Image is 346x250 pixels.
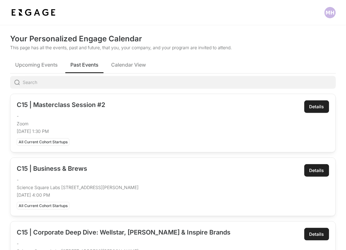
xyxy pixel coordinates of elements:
[10,34,336,44] h2: Your Personalized Engage Calendar
[17,184,298,191] p: Science Square Labs [STREET_ADDRESS][PERSON_NAME]
[17,138,69,146] div: All Current Cohort Startups
[17,202,69,210] div: All Current Cohort Startups
[17,241,298,247] p: -
[17,164,298,173] h2: C15 | Business & Brews
[106,56,151,73] button: Calendar View
[304,100,329,113] a: Details
[70,61,98,68] span: Past Events
[17,121,298,127] p: Zoom
[17,100,298,109] h2: C15 | Masterclass Session #2
[325,7,336,18] button: Open profile menu
[10,7,57,18] img: bdf1fb74-1727-4ba0-a5bd-bc74ae9fc70b.jpeg
[17,113,298,119] p: -
[309,104,324,110] div: Details
[325,7,336,18] img: Profile picture of Maddie Harper
[15,61,58,68] span: Upcoming Events
[65,56,104,73] button: Past Events
[17,192,298,198] p: [DATE] 4:00 PM
[10,45,336,51] p: This page has all the events, past and future, that you, your company, and your program are invit...
[17,228,298,237] h2: C15 | Corporate Deep Dive: Wellstar, [PERSON_NAME] & Inspire Brands
[309,167,324,174] div: Details
[309,231,324,237] div: Details
[111,61,146,68] span: Calendar View
[23,76,336,89] input: Search
[17,128,298,134] p: [DATE] 1:30 PM
[304,164,329,177] a: Details
[304,228,329,241] a: Details
[10,56,63,73] button: Upcoming Events
[17,177,298,183] p: -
